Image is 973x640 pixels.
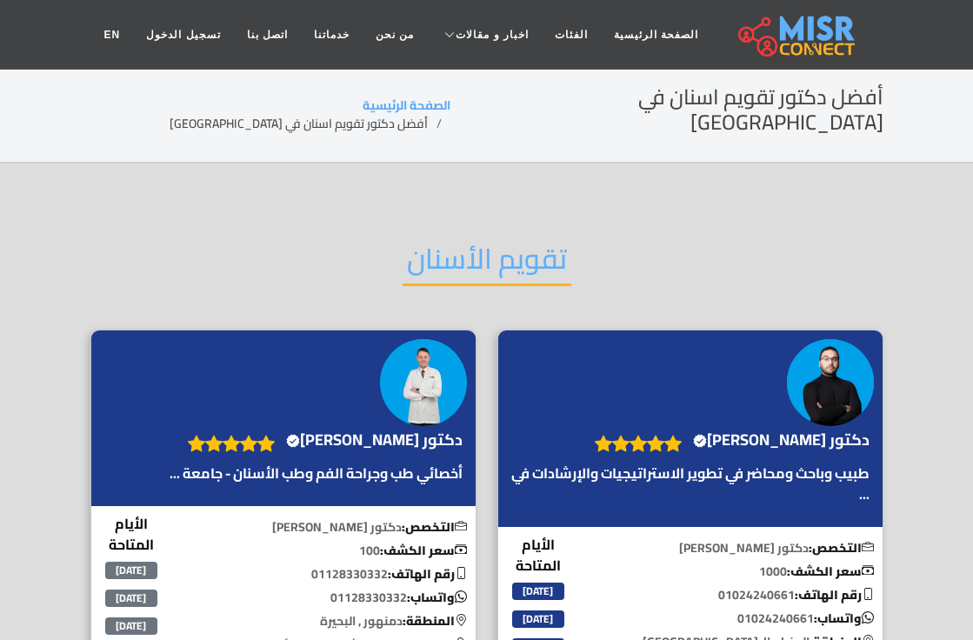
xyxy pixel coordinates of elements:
[512,583,564,600] span: [DATE]
[286,430,463,450] h4: دكتور [PERSON_NAME]
[402,516,467,538] b: التخصص:
[599,586,883,604] p: 01024240661
[690,427,874,453] a: دكتور [PERSON_NAME]
[363,94,450,117] a: الصفحة الرئيسية
[170,115,450,133] li: أفضل دكتور تقويم اسنان في [GEOGRAPHIC_DATA]
[403,610,467,632] b: المنطقة:
[192,542,476,560] p: 100
[693,430,870,450] h4: دكتور [PERSON_NAME]
[91,18,134,51] a: EN
[512,610,564,628] span: [DATE]
[809,537,874,559] b: التخصص:
[363,18,427,51] a: من نحن
[787,560,874,583] b: سعر الكشف:
[787,339,874,426] img: دكتور وليد الكردى
[450,85,883,136] h2: أفضل دكتور تقويم اسنان في [GEOGRAPHIC_DATA]
[738,13,855,57] img: main.misr_connect
[407,586,467,609] b: واتساب:
[283,427,467,453] a: دكتور [PERSON_NAME]
[599,539,883,557] p: دكتور [PERSON_NAME]
[601,18,711,51] a: الصفحة الرئيسية
[456,27,529,43] span: اخبار و مقالات
[192,589,476,607] p: 01128330332
[814,607,874,630] b: واتساب:
[693,434,707,448] svg: Verified account
[599,563,883,581] p: 1000
[301,18,363,51] a: خدماتنا
[542,18,601,51] a: الفئات
[105,617,157,635] span: [DATE]
[192,518,476,537] p: دكتور [PERSON_NAME]
[133,18,233,51] a: تسجيل الدخول
[380,539,467,562] b: سعر الكشف:
[599,610,883,628] p: 01024240661
[388,563,467,585] b: رقم الهاتف:
[192,612,476,630] p: دمنهور , البحيرة
[507,463,874,504] a: طبيب وباحث ومحاضر في تطوير الاستراتيجيات والإرشادات في ...
[286,434,300,448] svg: Verified account
[165,463,467,483] a: أخصائي طب وجراحة الفم وطب الأسنان - جامعة ...
[105,590,157,607] span: [DATE]
[427,18,542,51] a: اخبار و مقالات
[380,339,467,426] img: دكتور إيهاب ختعن
[403,242,571,286] h2: تقويم الأسنان
[234,18,301,51] a: اتصل بنا
[192,565,476,583] p: 01128330332
[795,583,874,606] b: رقم الهاتف:
[105,562,157,579] span: [DATE]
